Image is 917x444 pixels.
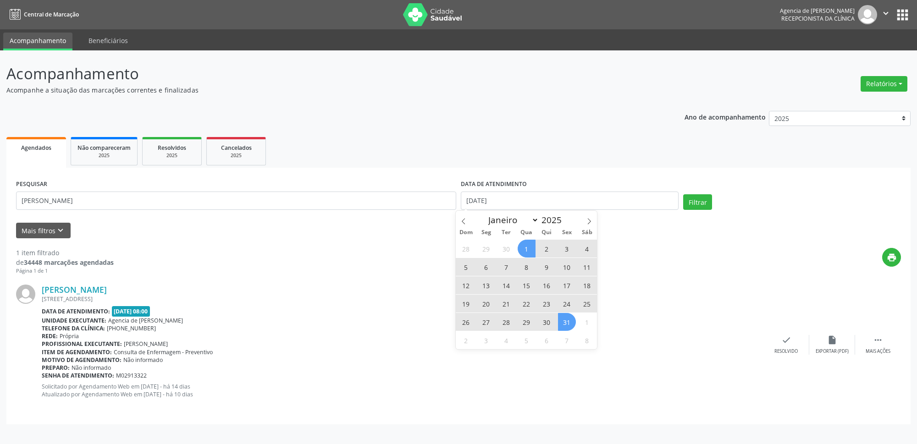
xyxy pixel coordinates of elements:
[461,192,679,210] input: Selecione um intervalo
[82,33,134,49] a: Beneficiários
[882,248,901,267] button: print
[55,225,66,236] i: keyboard_arrow_down
[683,194,712,210] button: Filtrar
[558,240,576,258] span: Outubro 3, 2025
[774,348,798,355] div: Resolvido
[578,276,596,294] span: Outubro 18, 2025
[77,152,131,159] div: 2025
[42,332,58,340] b: Rede:
[213,152,259,159] div: 2025
[457,313,475,331] span: Outubro 26, 2025
[577,230,597,236] span: Sáb
[77,144,131,152] span: Não compareceram
[457,258,475,276] span: Outubro 5, 2025
[149,152,195,159] div: 2025
[16,267,114,275] div: Página 1 de 1
[3,33,72,50] a: Acompanhamento
[538,331,556,349] span: Novembro 6, 2025
[6,7,79,22] a: Central de Marcação
[895,7,911,23] button: apps
[16,223,71,239] button: Mais filtroskeyboard_arrow_down
[557,230,577,236] span: Sex
[781,15,855,22] span: Recepcionista da clínica
[497,240,515,258] span: Setembro 30, 2025
[116,372,147,379] span: M02913322
[221,144,252,152] span: Cancelados
[6,85,639,95] p: Acompanhe a situação das marcações correntes e finalizadas
[538,276,556,294] span: Outubro 16, 2025
[578,240,596,258] span: Outubro 4, 2025
[497,258,515,276] span: Outubro 7, 2025
[457,240,475,258] span: Setembro 28, 2025
[476,230,496,236] span: Seg
[457,331,475,349] span: Novembro 2, 2025
[497,276,515,294] span: Outubro 14, 2025
[42,285,107,295] a: [PERSON_NAME]
[496,230,516,236] span: Ter
[558,258,576,276] span: Outubro 10, 2025
[456,230,476,236] span: Dom
[497,331,515,349] span: Novembro 4, 2025
[123,356,163,364] span: Não informado
[538,313,556,331] span: Outubro 30, 2025
[578,331,596,349] span: Novembro 8, 2025
[538,258,556,276] span: Outubro 9, 2025
[114,348,213,356] span: Consulta de Enfermagem - Preventivo
[477,240,495,258] span: Setembro 29, 2025
[42,324,105,332] b: Telefone da clínica:
[42,340,122,348] b: Profissional executante:
[558,295,576,312] span: Outubro 24, 2025
[21,144,51,152] span: Agendados
[887,252,897,263] i: print
[484,214,539,226] select: Month
[518,313,536,331] span: Outubro 29, 2025
[578,258,596,276] span: Outubro 11, 2025
[516,230,536,236] span: Qua
[780,7,855,15] div: Agencia de [PERSON_NAME]
[518,295,536,312] span: Outubro 22, 2025
[881,8,891,18] i: 
[457,295,475,312] span: Outubro 19, 2025
[158,144,186,152] span: Resolvidos
[536,230,557,236] span: Qui
[24,258,114,267] strong: 34448 marcações agendadas
[578,295,596,312] span: Outubro 25, 2025
[42,348,112,356] b: Item de agendamento:
[42,383,763,398] p: Solicitado por Agendamento Web em [DATE] - há 14 dias Atualizado por Agendamento Web em [DATE] - ...
[873,335,883,345] i: 
[477,331,495,349] span: Novembro 3, 2025
[497,295,515,312] span: Outubro 21, 2025
[538,240,556,258] span: Outubro 2, 2025
[16,258,114,267] div: de
[861,76,907,92] button: Relatórios
[42,295,763,303] div: [STREET_ADDRESS]
[107,324,156,332] span: [PHONE_NUMBER]
[827,335,837,345] i: insert_drive_file
[558,331,576,349] span: Novembro 7, 2025
[16,192,456,210] input: Nome, código do beneficiário ou CPF
[497,313,515,331] span: Outubro 28, 2025
[781,335,791,345] i: check
[42,372,114,379] b: Senha de atendimento:
[461,177,527,192] label: DATA DE ATENDIMENTO
[16,285,35,304] img: img
[477,313,495,331] span: Outubro 27, 2025
[685,111,766,122] p: Ano de acompanhamento
[539,214,569,226] input: Year
[108,317,183,324] span: Agencia de [PERSON_NAME]
[816,348,849,355] div: Exportar (PDF)
[42,356,122,364] b: Motivo de agendamento:
[42,307,110,315] b: Data de atendimento:
[518,240,536,258] span: Outubro 1, 2025
[42,317,106,324] b: Unidade executante:
[518,258,536,276] span: Outubro 8, 2025
[16,177,47,192] label: PESQUISAR
[538,295,556,312] span: Outubro 23, 2025
[112,306,150,317] span: [DATE] 08:00
[477,276,495,294] span: Outubro 13, 2025
[578,313,596,331] span: Novembro 1, 2025
[518,331,536,349] span: Novembro 5, 2025
[877,5,895,24] button: 
[124,340,168,348] span: [PERSON_NAME]
[42,364,70,372] b: Preparo:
